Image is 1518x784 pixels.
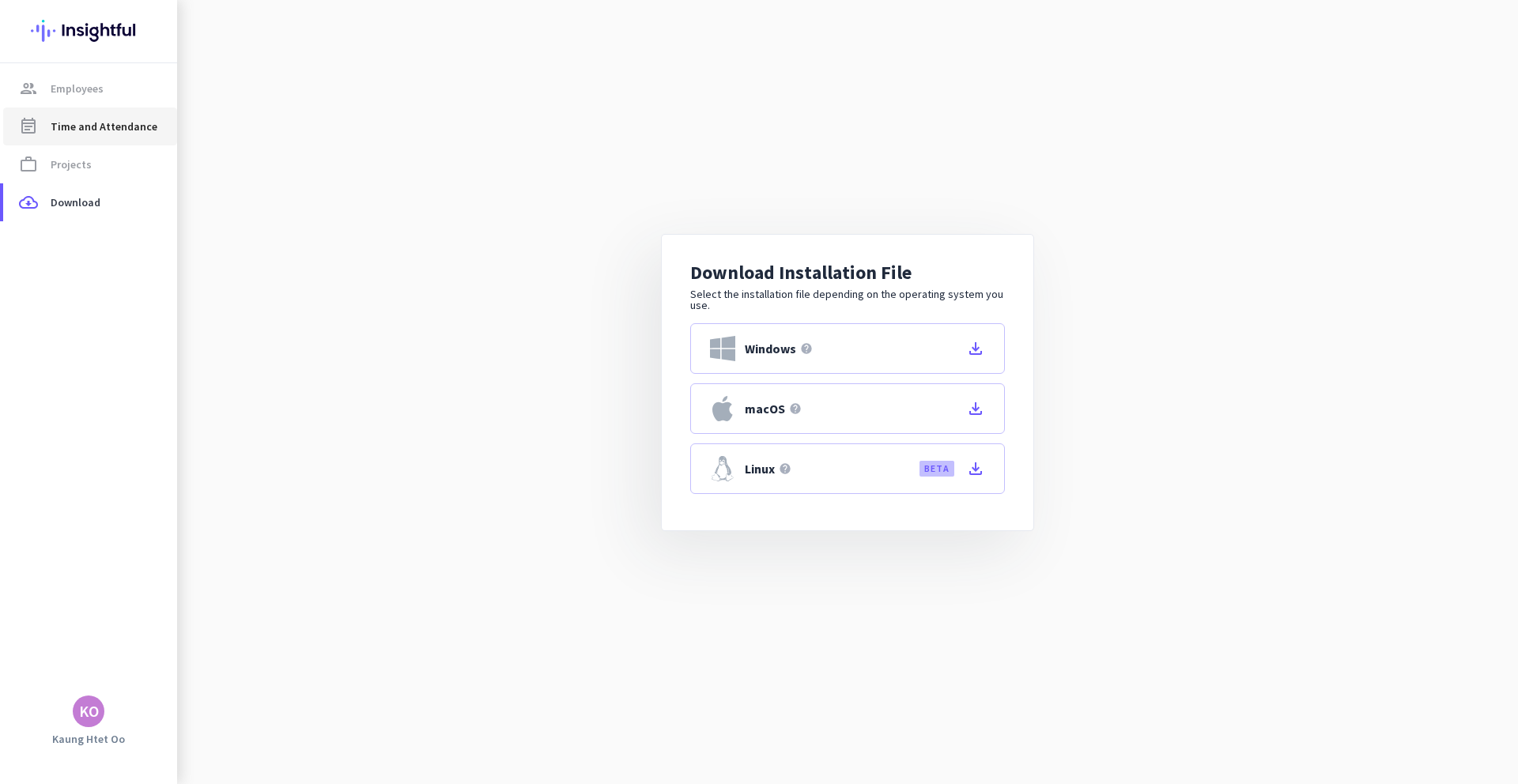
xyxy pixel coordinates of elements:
[19,193,38,212] i: cloud_download
[19,155,38,174] i: work_outline
[690,263,1005,494] app-agent-download: Download Installation File
[51,79,104,98] span: Employees
[51,117,157,136] span: Time and Attendance
[51,193,100,212] span: Download
[779,462,791,475] i: help
[710,336,735,361] img: Windows
[924,462,950,475] label: BETA
[789,402,802,415] i: help
[3,107,177,145] a: event_noteTime and Attendance
[79,703,99,719] div: KO
[19,117,38,136] i: event_note
[800,342,813,355] i: help
[966,459,985,478] i: file_download
[966,339,985,358] i: file_download
[745,462,775,475] span: Linux
[690,288,1005,311] p: Select the installation file depending on the operating system you use.
[3,183,177,221] a: cloud_downloadDownload
[745,402,785,415] span: macOS
[19,79,38,98] i: group
[3,70,177,107] a: groupEmployees
[710,396,735,421] img: macOS
[3,145,177,183] a: work_outlineProjects
[710,456,735,481] img: Linux
[745,342,796,355] span: Windows
[690,263,1005,282] h2: Download Installation File
[51,155,92,174] span: Projects
[966,399,985,418] i: file_download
